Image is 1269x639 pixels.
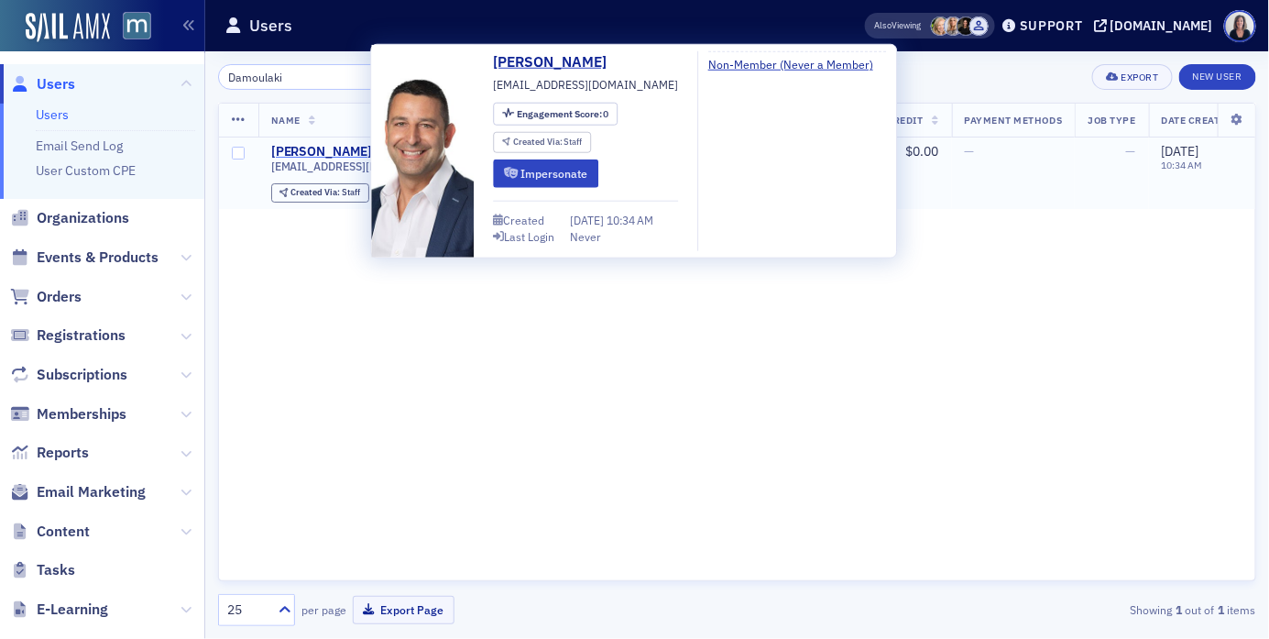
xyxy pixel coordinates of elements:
div: Also [875,19,892,31]
span: Reports [37,443,89,463]
span: Job Type [1088,114,1135,127]
span: Payment Methods [965,114,1063,127]
span: Rebekah Olson [931,17,950,36]
a: Users [36,106,69,123]
a: Orders [10,287,82,307]
span: [EMAIL_ADDRESS][DOMAIN_NAME] [271,160,456,173]
span: [DATE] [1162,143,1199,160]
span: — [965,143,975,160]
div: Last Login [504,232,554,242]
span: [DATE] [570,213,607,227]
a: Registrations [10,325,126,346]
a: View Homepage [110,12,151,43]
label: per page [301,601,346,618]
a: Reports [10,443,89,463]
span: Email Marketing [37,482,146,502]
span: Users [37,74,75,94]
span: $0.00 [906,143,939,160]
img: SailAMX [123,12,151,40]
a: Events & Products [10,248,159,268]
div: [DOMAIN_NAME] [1110,17,1213,34]
span: Justin Chase [969,17,989,36]
a: Memberships [10,404,126,424]
span: [EMAIL_ADDRESS][DOMAIN_NAME] [493,76,678,93]
a: User Custom CPE [36,162,136,179]
strong: 1 [1215,601,1228,618]
a: Email Send Log [36,138,123,154]
span: Content [37,522,90,542]
button: [DOMAIN_NAME] [1094,19,1220,32]
a: Users [10,74,75,94]
a: [PERSON_NAME] [493,51,620,73]
span: Created Via : [290,186,342,198]
input: Search… [218,64,393,90]
a: Content [10,522,90,542]
button: Export Page [353,596,454,624]
span: Orders [37,287,82,307]
div: Engagement Score: 0 [493,103,618,126]
div: Created [503,215,544,225]
button: Impersonate [493,160,598,188]
span: Registrations [37,325,126,346]
span: Memberships [37,404,126,424]
span: Subscriptions [37,365,127,385]
span: Tasks [37,560,75,580]
a: Email Marketing [10,482,146,502]
div: Created Via: Staff [271,183,369,203]
a: New User [1179,64,1256,90]
span: Engagement Score : [517,107,604,120]
strong: 1 [1173,601,1186,618]
a: E-Learning [10,600,108,620]
span: Name [271,114,301,127]
span: E-Learning [37,600,108,620]
span: 10:34 AM [607,213,653,227]
div: Created Via: Staff [493,132,591,153]
span: — [1126,143,1136,160]
a: [PERSON_NAME] [271,144,373,160]
span: Created Via : [513,136,564,148]
span: Emily Trott [944,17,963,36]
span: Date Created [1162,114,1233,127]
div: Staff [513,138,583,148]
a: Tasks [10,560,75,580]
span: Profile [1224,10,1256,42]
div: Staff [290,188,360,198]
div: Export [1121,72,1159,83]
div: Showing out of items [923,601,1256,618]
span: Events & Products [37,248,159,268]
img: SailAMX [26,13,110,42]
a: Non-Member (Never a Member) [708,55,887,72]
span: Viewing [875,19,922,32]
a: Subscriptions [10,365,127,385]
a: Organizations [10,208,129,228]
div: 25 [227,600,268,620]
div: Never [570,228,601,245]
div: Support [1020,17,1083,34]
span: Organizations [37,208,129,228]
time: 10:34 AM [1162,159,1203,171]
div: 0 [517,109,609,119]
span: Lauren McDonough [957,17,976,36]
h1: Users [249,15,292,37]
button: Export [1092,64,1172,90]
